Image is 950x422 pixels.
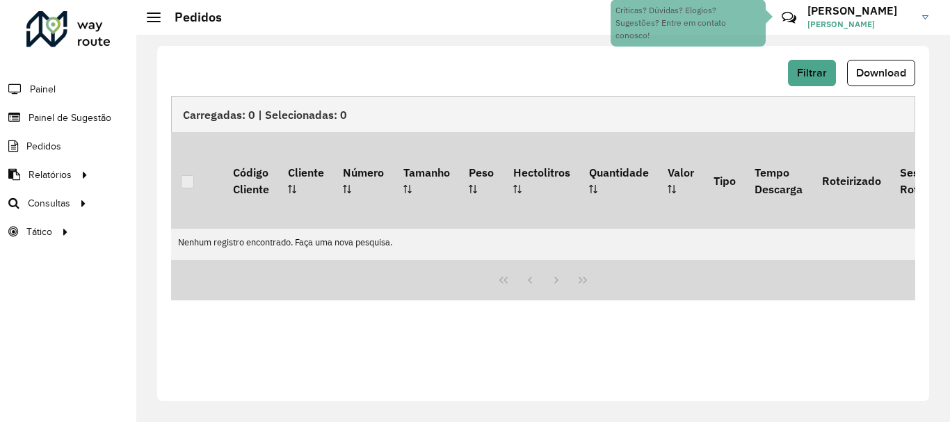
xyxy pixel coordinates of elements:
[797,67,827,79] span: Filtrar
[278,132,333,228] th: Cliente
[774,3,804,33] a: Contato Rápido
[223,132,278,228] th: Código Cliente
[659,132,704,228] th: Valor
[807,18,912,31] span: [PERSON_NAME]
[856,67,906,79] span: Download
[334,132,394,228] th: Número
[30,82,56,97] span: Painel
[745,132,812,228] th: Tempo Descarga
[161,10,222,25] h2: Pedidos
[29,168,72,182] span: Relatórios
[171,96,915,132] div: Carregadas: 0 | Selecionadas: 0
[394,132,459,228] th: Tamanho
[704,132,745,228] th: Tipo
[579,132,658,228] th: Quantidade
[847,60,915,86] button: Download
[807,4,912,17] h3: [PERSON_NAME]
[28,196,70,211] span: Consultas
[29,111,111,125] span: Painel de Sugestão
[26,225,52,239] span: Tático
[504,132,579,228] th: Hectolitros
[788,60,836,86] button: Filtrar
[459,132,503,228] th: Peso
[812,132,890,228] th: Roteirizado
[26,139,61,154] span: Pedidos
